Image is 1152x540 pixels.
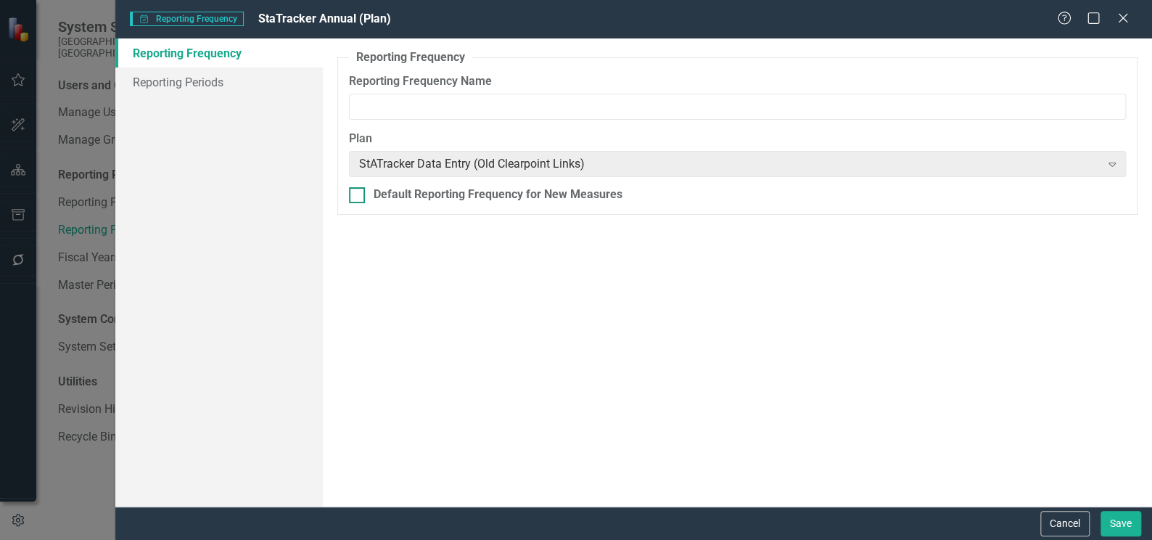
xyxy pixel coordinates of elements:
label: Reporting Frequency Name [349,73,1126,90]
button: Cancel [1040,511,1090,536]
legend: Reporting Frequency [349,49,472,66]
span: Reporting Frequency [130,12,244,26]
div: StATracker Data Entry (Old Clearpoint Links) [359,156,1100,173]
label: Plan [349,131,1126,147]
div: Default Reporting Frequency for New Measures [374,187,622,203]
button: Save [1100,511,1141,536]
a: Reporting Periods [115,67,323,97]
span: StaTracker Annual (Plan) [258,12,391,25]
a: Reporting Frequency [115,38,323,67]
